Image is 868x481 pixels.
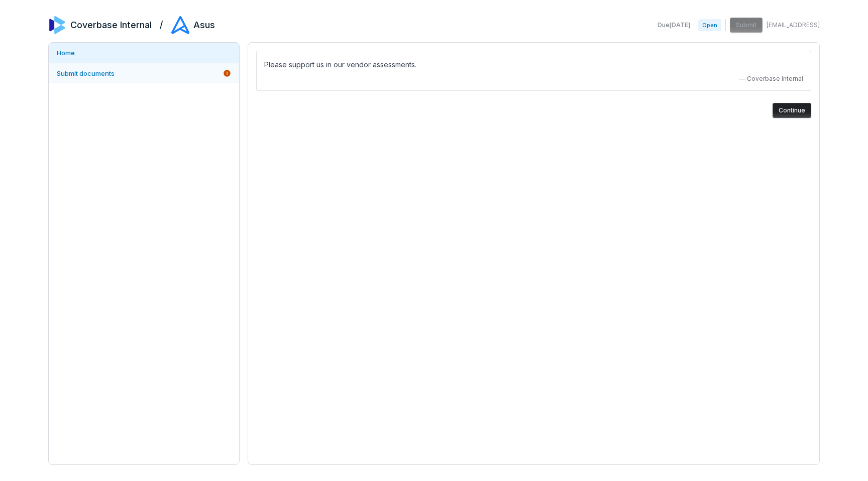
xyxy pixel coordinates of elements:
button: Continue [773,103,811,118]
span: [EMAIL_ADDRESS] [767,21,820,29]
h2: Asus [193,19,215,32]
p: Please support us in our vendor assessments. [264,59,803,71]
span: — [739,75,745,83]
a: Home [49,43,239,63]
h2: / [160,16,163,31]
h2: Coverbase Internal [70,19,152,32]
span: Coverbase Internal [747,75,803,83]
a: Submit documents [49,63,239,83]
span: Submit documents [57,69,115,77]
span: Open [698,19,721,31]
span: Due [DATE] [658,21,690,29]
